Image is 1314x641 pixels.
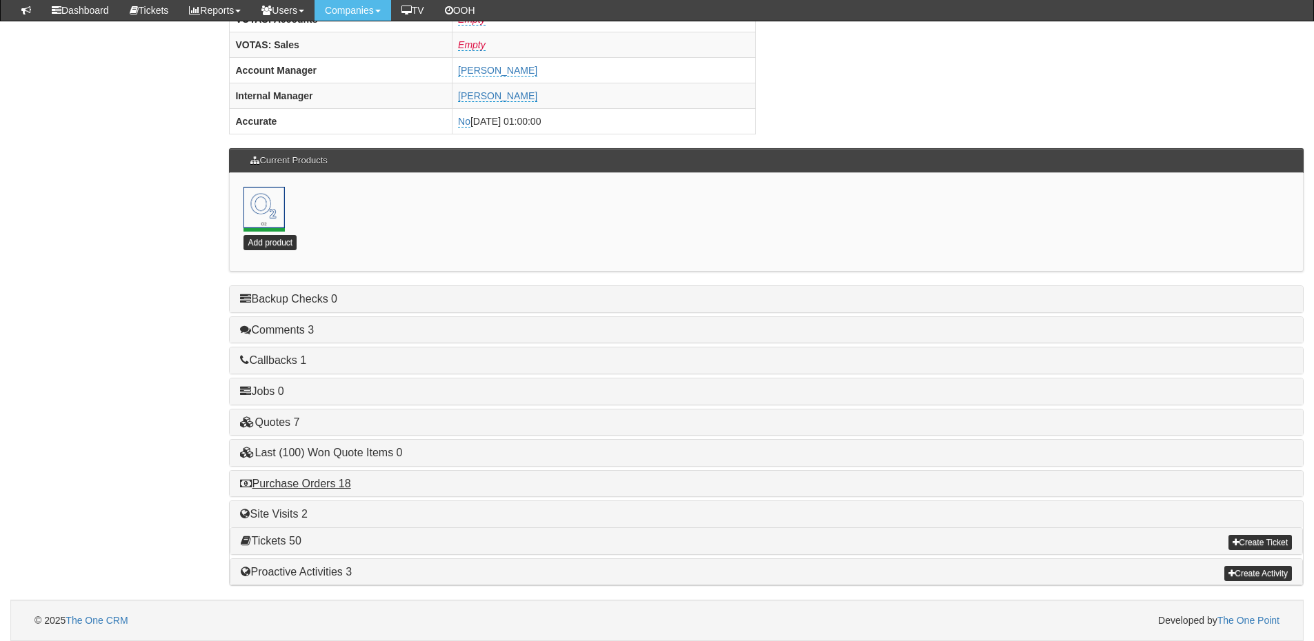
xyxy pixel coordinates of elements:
a: Empty [458,39,486,51]
a: The One Point [1217,615,1280,626]
a: Add product [243,235,297,250]
a: Last (100) Won Quote Items 0 [240,447,402,458]
img: o2.png [243,187,285,228]
a: Mobile o2<br> 1st Feb 2019 <br> 1st Mar 2021 [243,187,285,228]
a: Site Visits 2 [240,508,307,520]
span: © 2025 [34,615,128,626]
a: Purchase Orders 18 [240,478,350,489]
a: Jobs 0 [240,385,283,397]
a: [PERSON_NAME] [458,65,537,77]
th: VOTAS: Sales [230,32,452,57]
a: Proactive Activities 3 [241,566,352,578]
a: Tickets 50 [241,535,301,547]
th: Internal Manager [230,83,452,108]
td: [DATE] 01:00:00 [452,108,756,134]
a: [PERSON_NAME] [458,90,537,102]
a: The One CRM [66,615,128,626]
span: Developed by [1158,613,1280,627]
a: Create Ticket [1228,535,1292,550]
a: Empty [458,14,486,26]
a: No [458,116,470,128]
h3: Current Products [243,149,334,172]
th: Account Manager [230,57,452,83]
a: Quotes 7 [240,416,299,428]
a: Create Activity [1224,566,1292,581]
th: Accurate [230,108,452,134]
a: Comments 3 [240,324,314,336]
a: Backup Checks 0 [240,293,337,305]
a: Callbacks 1 [240,354,306,366]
